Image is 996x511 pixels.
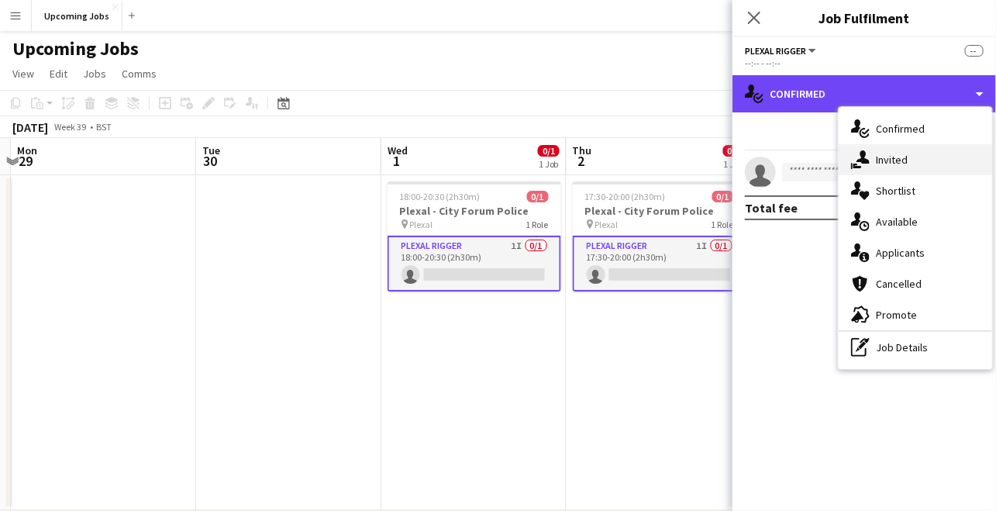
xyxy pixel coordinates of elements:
h3: Job Fulfilment [732,8,996,28]
span: Shortlist [876,184,915,198]
span: 1 Role [712,219,734,230]
h3: Plexal - City Forum Police [388,204,561,218]
span: 17:30-20:00 (2h30m) [585,191,666,202]
app-card-role: Plexal Rigger1I0/118:00-20:30 (2h30m) [388,236,561,292]
div: Job Details [839,332,992,363]
a: View [6,64,40,84]
span: Edit [50,67,67,81]
app-card-role: Plexal Rigger1I0/117:30-20:00 (2h30m) [573,236,746,292]
span: Cancelled [876,277,922,291]
span: Plexal [410,219,433,230]
a: Edit [43,64,74,84]
app-job-card: 17:30-20:00 (2h30m)0/1Plexal - City Forum Police Plexal1 RolePlexal Rigger1I0/117:30-20:00 (2h30m) [573,181,746,292]
div: [DATE] [12,119,48,135]
h3: Plexal - City Forum Police [573,204,746,218]
span: Tue [202,143,220,157]
span: 30 [200,152,220,170]
span: -- [965,45,984,57]
span: 0/1 [538,145,560,157]
span: Plexal [595,219,619,230]
a: Jobs [77,64,112,84]
span: Plexal Rigger [745,45,806,57]
span: Available [876,215,918,229]
span: 0/1 [723,145,745,157]
div: Total fee [745,200,798,216]
span: 18:00-20:30 (2h30m) [400,191,481,202]
div: --:-- - --:-- [745,57,984,69]
span: 0/1 [527,191,549,202]
span: 0/1 [712,191,734,202]
span: Mon [17,143,37,157]
button: Plexal Rigger [745,45,819,57]
span: Wed [388,143,408,157]
span: Week 39 [51,121,90,133]
span: 1 Role [526,219,549,230]
a: Comms [115,64,163,84]
div: 1 Job [724,158,744,170]
span: Confirmed [876,122,925,136]
div: 1 Job [539,158,559,170]
span: Jobs [83,67,106,81]
span: 2 [570,152,592,170]
div: BST [96,121,112,133]
span: Promote [876,308,917,322]
app-job-card: 18:00-20:30 (2h30m)0/1Plexal - City Forum Police Plexal1 RolePlexal Rigger1I0/118:00-20:30 (2h30m) [388,181,561,292]
div: Confirmed [732,75,996,112]
span: Applicants [876,246,925,260]
h1: Upcoming Jobs [12,37,139,60]
span: 29 [15,152,37,170]
button: Upcoming Jobs [32,1,122,31]
span: Thu [573,143,592,157]
span: Comms [122,67,157,81]
span: Invited [876,153,908,167]
span: View [12,67,34,81]
span: 1 [385,152,408,170]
